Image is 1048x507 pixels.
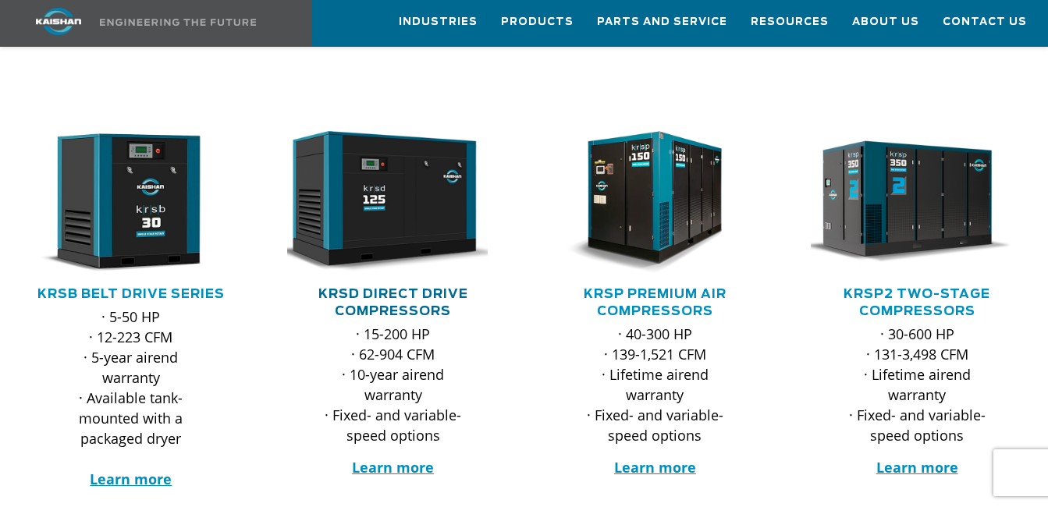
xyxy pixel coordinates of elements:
[584,288,726,317] a: KRSP Premium Air Compressors
[275,131,488,274] img: krsd125
[538,131,750,274] img: krsp150
[943,13,1027,31] span: Contact Us
[751,1,829,43] a: Resources
[842,324,992,445] p: · 30-600 HP · 131-3,498 CFM · Lifetime airend warranty · Fixed- and variable-speed options
[597,1,727,43] a: Parts and Service
[597,13,727,31] span: Parts and Service
[90,470,172,488] a: Learn more
[876,458,958,477] a: Learn more
[581,324,730,445] p: · 40-300 HP · 139-1,521 CFM · Lifetime airend warranty · Fixed- and variable-speed options
[614,458,696,477] a: Learn more
[943,1,1027,43] a: Contact Us
[318,288,468,317] a: KRSD Direct Drive Compressors
[352,458,434,477] a: Learn more
[844,288,990,317] a: KRSP2 Two-Stage Compressors
[37,288,225,300] a: KRSB Belt Drive Series
[318,324,468,445] p: · 15-200 HP · 62-904 CFM · 10-year airend warranty · Fixed- and variable-speed options
[501,1,574,43] a: Products
[100,19,256,26] img: Engineering the future
[287,131,499,274] div: krsd125
[56,307,206,489] p: · 5-50 HP · 12-223 CFM · 5-year airend warranty · Available tank-mounted with a packaged dryer
[399,1,478,43] a: Industries
[799,131,1011,274] img: krsp350
[549,131,762,274] div: krsp150
[852,1,919,43] a: About Us
[501,13,574,31] span: Products
[25,131,237,274] div: krsb30
[13,131,226,274] img: krsb30
[852,13,919,31] span: About Us
[751,13,829,31] span: Resources
[811,131,1023,274] div: krsp350
[399,13,478,31] span: Industries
